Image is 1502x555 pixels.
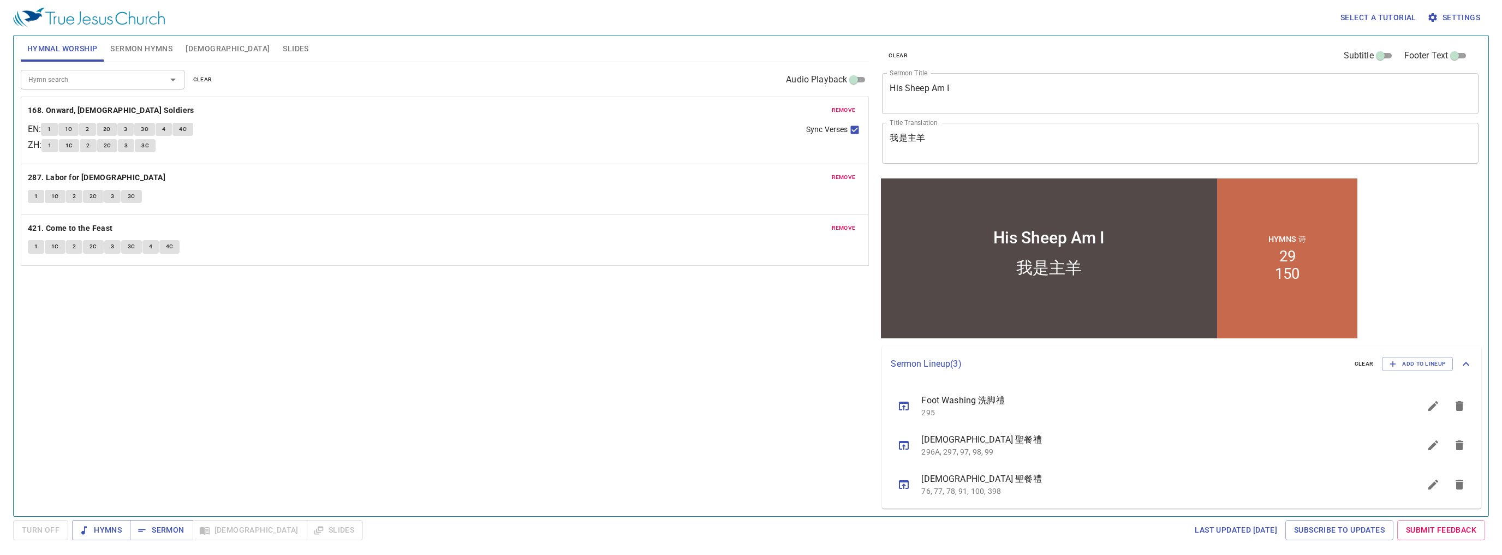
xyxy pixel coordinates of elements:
[193,75,212,85] span: clear
[159,240,180,253] button: 4C
[13,8,165,27] img: True Jesus Church
[79,123,96,136] button: 2
[166,242,174,252] span: 4C
[28,171,168,184] button: 287. Labor for [DEMOGRAPHIC_DATA]
[156,123,172,136] button: 4
[73,242,76,252] span: 2
[86,141,90,151] span: 2
[142,240,159,253] button: 4
[1397,520,1485,540] a: Submit Feedback
[1285,520,1393,540] a: Subscribe to Updates
[97,139,118,152] button: 2C
[141,141,149,151] span: 3C
[28,240,44,253] button: 1
[832,172,856,182] span: remove
[110,42,172,56] span: Sermon Hymns
[47,124,51,134] span: 1
[921,433,1394,446] span: [DEMOGRAPHIC_DATA] 聖餐禮
[825,104,862,117] button: remove
[41,139,58,152] button: 1
[921,486,1394,497] p: 76, 77, 78, 91, 100, 398
[186,42,270,56] span: [DEMOGRAPHIC_DATA]
[1294,523,1385,537] span: Subscribe to Updates
[135,139,156,152] button: 3C
[104,190,121,203] button: 3
[121,240,142,253] button: 3C
[66,190,82,203] button: 2
[81,523,122,537] span: Hymns
[786,73,847,86] span: Audio Playback
[124,141,128,151] span: 3
[889,51,908,61] span: clear
[28,222,115,235] button: 421. Come to the Feast
[172,123,193,136] button: 4C
[882,382,1481,509] ul: sermon lineup list
[90,242,97,252] span: 2C
[1429,11,1480,25] span: Settings
[59,139,80,152] button: 1C
[1344,49,1374,62] span: Subtitle
[130,520,193,540] button: Sermon
[890,83,1471,104] textarea: His Sheep Am I
[921,473,1394,486] span: [DEMOGRAPHIC_DATA] 聖餐禮
[1425,8,1485,28] button: Settings
[283,42,308,56] span: Slides
[111,192,114,201] span: 3
[90,192,97,201] span: 2C
[832,105,856,115] span: remove
[45,190,65,203] button: 1C
[1355,359,1374,369] span: clear
[890,133,1471,153] textarea: 我是主羊
[1382,357,1453,371] button: Add to Lineup
[149,242,152,252] span: 4
[65,141,73,151] span: 1C
[121,190,142,203] button: 3C
[139,523,184,537] span: Sermon
[104,141,111,151] span: 2C
[806,124,848,135] span: Sync Verses
[1190,520,1282,540] a: Last updated [DATE]
[1348,357,1380,371] button: clear
[51,242,59,252] span: 1C
[72,520,130,540] button: Hymns
[128,192,135,201] span: 3C
[27,42,98,56] span: Hymnal Worship
[66,240,82,253] button: 2
[921,446,1394,457] p: 296A, 297, 97, 98, 99
[878,175,1361,342] iframe: from-child
[28,171,165,184] b: 287. Labor for [DEMOGRAPHIC_DATA]
[882,49,914,62] button: clear
[48,141,51,151] span: 1
[921,407,1394,418] p: 295
[1336,8,1421,28] button: Select a tutorial
[1389,359,1446,369] span: Add to Lineup
[165,72,181,87] button: Open
[51,192,59,201] span: 1C
[921,394,1394,407] span: Foot Washing 洗脚禮
[28,222,113,235] b: 421. Come to the Feast
[28,139,41,152] p: ZH :
[832,223,856,233] span: remove
[1406,523,1476,537] span: Submit Feedback
[73,192,76,201] span: 2
[104,240,121,253] button: 3
[141,124,148,134] span: 3C
[118,139,134,152] button: 3
[134,123,155,136] button: 3C
[882,346,1481,382] div: Sermon Lineup(3)clearAdd to Lineup
[34,192,38,201] span: 1
[86,124,89,134] span: 2
[891,357,1345,371] p: Sermon Lineup ( 3 )
[825,171,862,184] button: remove
[124,124,127,134] span: 3
[83,240,104,253] button: 2C
[65,124,73,134] span: 1C
[162,124,165,134] span: 4
[117,123,134,136] button: 3
[58,123,79,136] button: 1C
